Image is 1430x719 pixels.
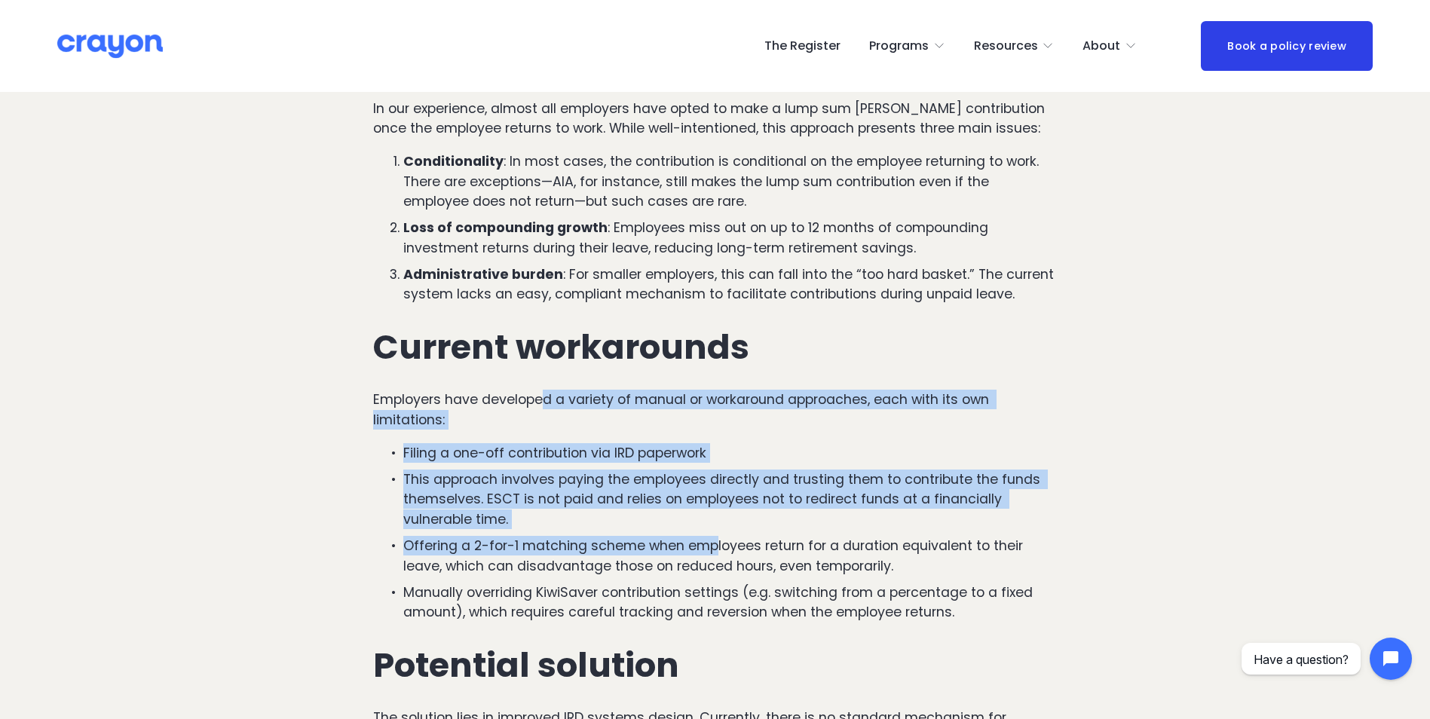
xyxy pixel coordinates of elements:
[1201,21,1373,70] a: Book a policy review
[1082,35,1120,57] span: About
[974,34,1055,58] a: folder dropdown
[1082,34,1137,58] a: folder dropdown
[403,219,608,237] strong: Loss of compounding growth
[403,218,1058,258] p: : Employees miss out on up to 12 months of compounding investment returns during their leave, red...
[403,152,504,170] strong: Conditionality
[403,151,1058,211] p: : In most cases, the contribution is conditional on the employee returning to work. There are exc...
[403,583,1058,623] p: Manually overriding KiwiSaver contribution settings (e.g. switching from a percentage to a fixed ...
[764,34,841,58] a: The Register
[373,390,1058,430] p: Employers have developed a variety of manual or workaround approaches, each with its own limitati...
[403,470,1058,529] p: This approach involves paying the employees directly and trusting them to contribute the funds th...
[869,34,945,58] a: folder dropdown
[373,329,1058,366] h2: Current workarounds
[403,536,1058,576] p: Offering a 2-for-1 matching scheme when employees return for a duration equivalent to their leave...
[373,647,1058,684] h2: Potential solution
[373,99,1058,139] p: In our experience, almost all employers have opted to make a lump sum [PERSON_NAME] contribution ...
[403,265,563,283] strong: Administrative burden
[974,35,1038,57] span: Resources
[403,265,1058,304] p: : For smaller employers, this can fall into the “too hard basket.” The current system lacks an ea...
[869,35,929,57] span: Programs
[57,33,163,60] img: Crayon
[403,443,1058,463] p: Filing a one-off contribution via IRD paperwork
